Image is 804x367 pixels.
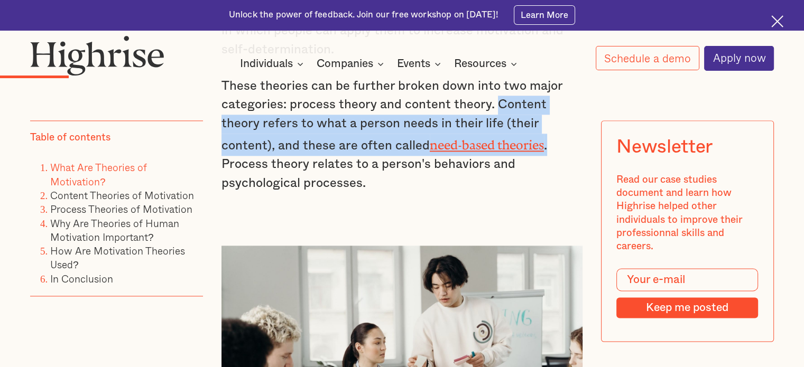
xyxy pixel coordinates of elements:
div: Unlock the power of feedback. Join our free workshop on [DATE]! [229,9,498,21]
a: Process Theories of Motivation [50,201,192,217]
div: Companies [317,58,387,70]
a: In Conclusion [50,271,113,286]
a: Content Theories of Motivation [50,187,194,203]
a: Why Are Theories of Human Motivation Important? [50,215,179,244]
form: Modal Form [617,268,759,318]
a: Learn More [514,5,576,24]
input: Your e-mail [617,268,759,291]
div: Read our case studies document and learn how Highrise helped other individuals to improve their p... [617,173,759,253]
input: Keep me posted [617,297,759,318]
div: Table of contents [30,131,110,144]
a: Schedule a demo [596,46,699,70]
a: What Are Theories of Motivation? [50,159,147,189]
a: need-based theories [430,138,544,146]
p: These theories can be further broken down into two major categories: process theory and content t... [221,77,583,193]
div: Resources [454,58,506,70]
div: Companies [317,58,373,70]
div: Events [397,58,430,70]
div: Individuals [240,58,307,70]
div: Individuals [240,58,293,70]
a: How Are Motivation Theories Used? [50,243,185,272]
div: Resources [454,58,520,70]
div: Newsletter [617,136,713,158]
a: Apply now [704,46,774,71]
div: Events [397,58,444,70]
img: Cross icon [771,15,783,27]
img: Highrise logo [30,35,164,76]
